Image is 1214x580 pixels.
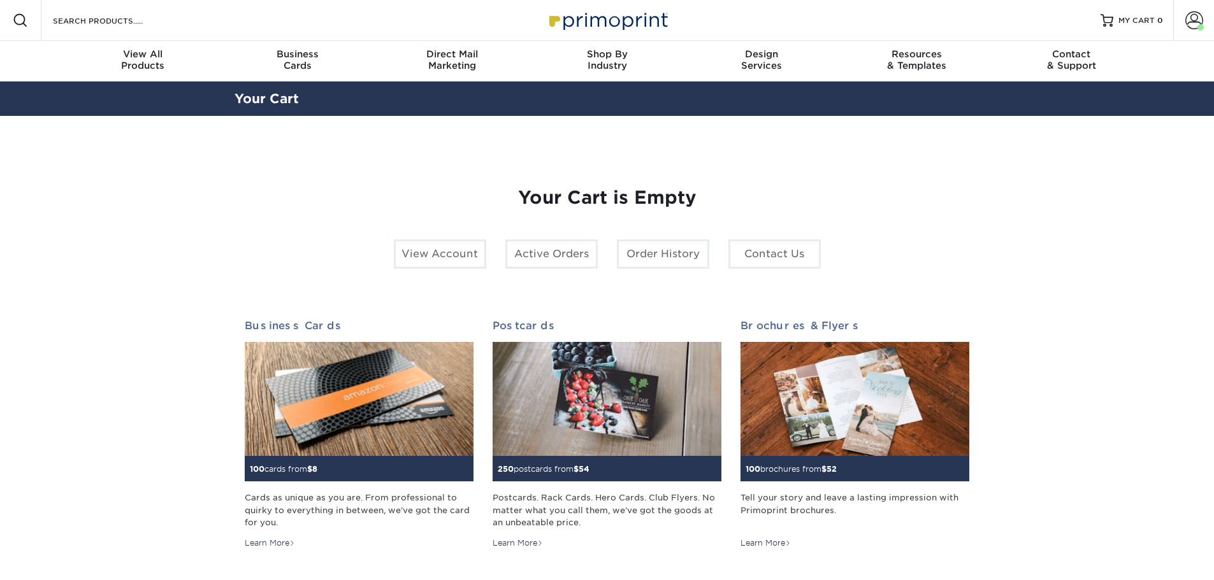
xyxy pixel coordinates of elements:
div: Learn More [741,537,791,549]
div: Cards as unique as you are. From professional to quirky to everything in between, we've got the c... [245,492,473,528]
a: Contact Us [728,239,821,269]
div: & Templates [839,48,994,71]
span: 250 [498,464,514,474]
span: $ [821,464,827,474]
div: Cards [220,48,375,71]
h2: Business Cards [245,320,473,332]
a: Direct MailMarketing [375,41,530,81]
div: Postcards. Rack Cards. Hero Cards. Club Flyers. No matter what you call them, we've got the goods... [493,492,721,528]
span: 8 [312,464,317,474]
a: Resources& Templates [839,41,994,81]
h1: Your Cart is Empty [245,187,970,209]
span: 0 [1157,16,1163,25]
span: MY CART [1118,15,1155,26]
div: Tell your story and leave a lasting impression with Primoprint brochures. [741,492,969,528]
span: $ [307,464,312,474]
h2: Postcards [493,320,721,332]
img: Primoprint [544,6,671,34]
span: Direct Mail [375,48,530,60]
small: postcards from [498,464,589,474]
img: Postcards [493,342,721,456]
a: View AllProducts [66,41,220,81]
div: Products [66,48,220,71]
span: 54 [579,464,589,474]
a: Brochures & Flyers 100brochures from$52 Tell your story and leave a lasting impression with Primo... [741,320,969,549]
img: Business Cards [245,342,473,456]
a: Contact& Support [994,41,1149,81]
span: 52 [827,464,837,474]
div: Marketing [375,48,530,71]
h2: Brochures & Flyers [741,320,969,332]
img: Brochures & Flyers [741,342,969,456]
input: SEARCH PRODUCTS..... [52,13,176,28]
a: View Account [394,239,486,269]
div: Learn More [493,537,543,549]
a: Order History [617,239,709,269]
a: Your Cart [235,91,299,106]
span: 100 [746,464,760,474]
a: Active Orders [505,239,598,269]
a: Postcards 250postcards from$54 Postcards. Rack Cards. Hero Cards. Club Flyers. No matter what you... [493,320,721,549]
span: 100 [250,464,264,474]
span: View All [66,48,220,60]
span: $ [574,464,579,474]
span: Business [220,48,375,60]
a: Shop ByIndustry [530,41,684,81]
small: brochures from [746,464,837,474]
div: Industry [530,48,684,71]
span: Resources [839,48,994,60]
div: Learn More [245,537,295,549]
a: DesignServices [684,41,839,81]
div: & Support [994,48,1149,71]
a: Business Cards 100cards from$8 Cards as unique as you are. From professional to quirky to everyth... [245,320,473,549]
span: Design [684,48,839,60]
span: Shop By [530,48,684,60]
small: cards from [250,464,317,474]
span: Contact [994,48,1149,60]
div: Services [684,48,839,71]
a: BusinessCards [220,41,375,81]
